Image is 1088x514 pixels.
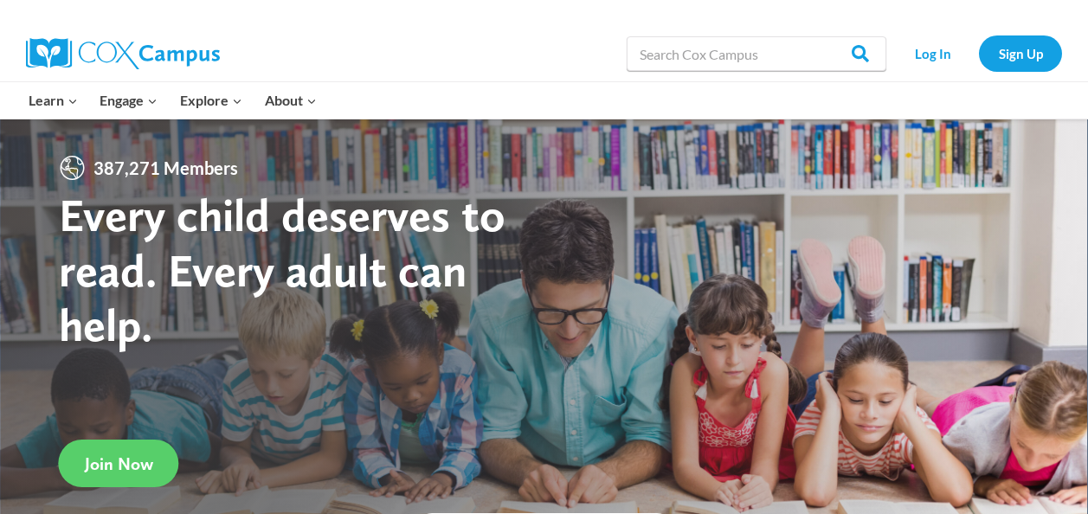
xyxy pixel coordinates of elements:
[895,35,970,71] a: Log In
[265,89,317,112] span: About
[29,89,78,112] span: Learn
[627,36,886,71] input: Search Cox Campus
[59,440,179,487] a: Join Now
[895,35,1062,71] nav: Secondary Navigation
[85,453,153,474] span: Join Now
[17,82,327,119] nav: Primary Navigation
[26,38,220,69] img: Cox Campus
[87,154,245,182] span: 387,271 Members
[180,89,242,112] span: Explore
[59,187,505,352] strong: Every child deserves to read. Every adult can help.
[100,89,158,112] span: Engage
[979,35,1062,71] a: Sign Up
